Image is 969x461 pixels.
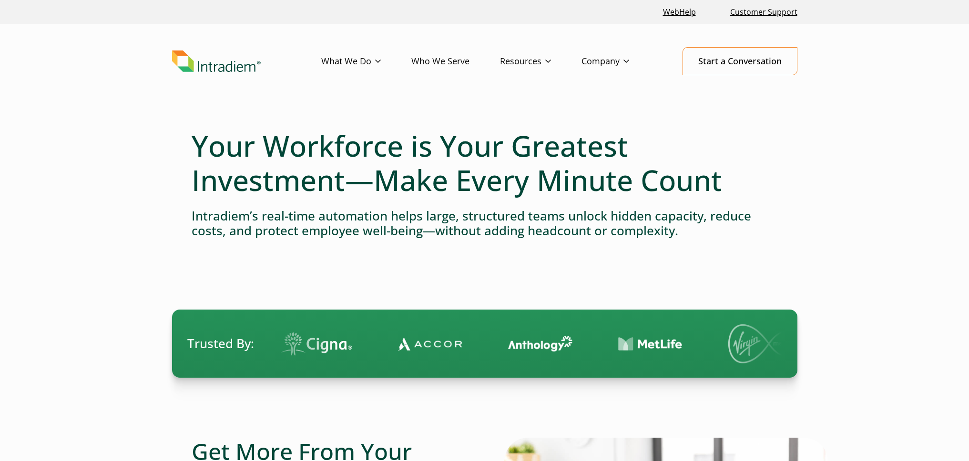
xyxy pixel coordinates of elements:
img: Contact Center Automation Accor Logo [398,337,462,351]
a: Who We Serve [411,48,500,75]
h4: Intradiem’s real-time automation helps large, structured teams unlock hidden capacity, reduce cos... [192,209,778,238]
img: Virgin Media logo. [728,324,795,363]
a: Resources [500,48,581,75]
img: Contact Center Automation MetLife Logo [618,337,683,351]
a: Link opens in a new window [659,2,700,22]
h1: Your Workforce is Your Greatest Investment—Make Every Minute Count [192,129,778,197]
span: Trusted By: [187,335,254,352]
a: Customer Support [726,2,801,22]
img: Intradiem [172,50,261,72]
a: What We Do [321,48,411,75]
a: Start a Conversation [683,47,797,75]
a: Link to homepage of Intradiem [172,50,321,72]
a: Company [581,48,660,75]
